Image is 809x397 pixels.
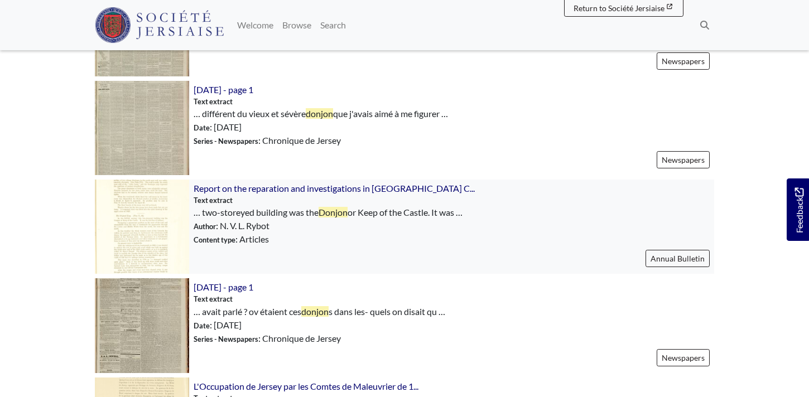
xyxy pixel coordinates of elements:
a: Would you like to provide feedback? [787,178,809,241]
a: Newspapers [657,52,710,70]
span: Text extract [194,195,233,206]
span: Donjon [319,207,348,217]
span: : Chronique de Jersey [194,332,341,345]
img: Société Jersiaise [95,7,224,43]
img: Report on the reparation and investigations in Mont Orgueil Castle (1921-1929) - page 34 [95,180,189,274]
span: Content type [194,235,235,244]
span: … two-storeyed building was the or Keep of the Castle. It was … [194,206,463,219]
a: Browse [278,14,316,36]
span: donjon [306,108,333,119]
img: 29th March 1845 - page 1 [95,278,189,372]
span: : Articles [194,233,269,246]
span: : [DATE] [194,318,242,332]
span: : Chronique de Jersey [194,134,341,147]
a: Annual Bulletin [646,250,710,267]
a: Search [316,14,350,36]
a: [DATE] - page 1 [194,84,253,95]
span: Text extract [194,96,233,107]
span: … avait parlé ? ov étaient ces s dans les- quels on disait qu … [194,305,445,318]
span: Text extract [194,294,233,304]
a: Report on the reparation and investigations in [GEOGRAPHIC_DATA] C... [194,183,475,193]
span: donjon [301,306,329,317]
span: … différent du vieux et sévère que j'avais aimé à me figurer … [194,107,448,120]
span: : [DATE] [194,120,242,134]
img: 16th August 1893 - page 1 [95,81,189,175]
span: Date [194,123,210,132]
a: Société Jersiaise logo [95,4,224,46]
a: L'Occupation de Jersey par les Comtes de Maleuvrier de 1... [194,381,418,391]
a: Newspapers [657,349,710,366]
span: Series - Newspapers [194,137,258,146]
a: Welcome [233,14,278,36]
span: Return to Société Jersiaise [574,3,664,13]
span: Feedback [792,188,806,233]
a: [DATE] - page 1 [194,282,253,292]
span: Series - Newspapers [194,335,258,343]
span: : N. V. L. Rybot [194,219,269,233]
span: Date [194,321,210,330]
span: Author [194,222,216,231]
a: Newspapers [657,151,710,168]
